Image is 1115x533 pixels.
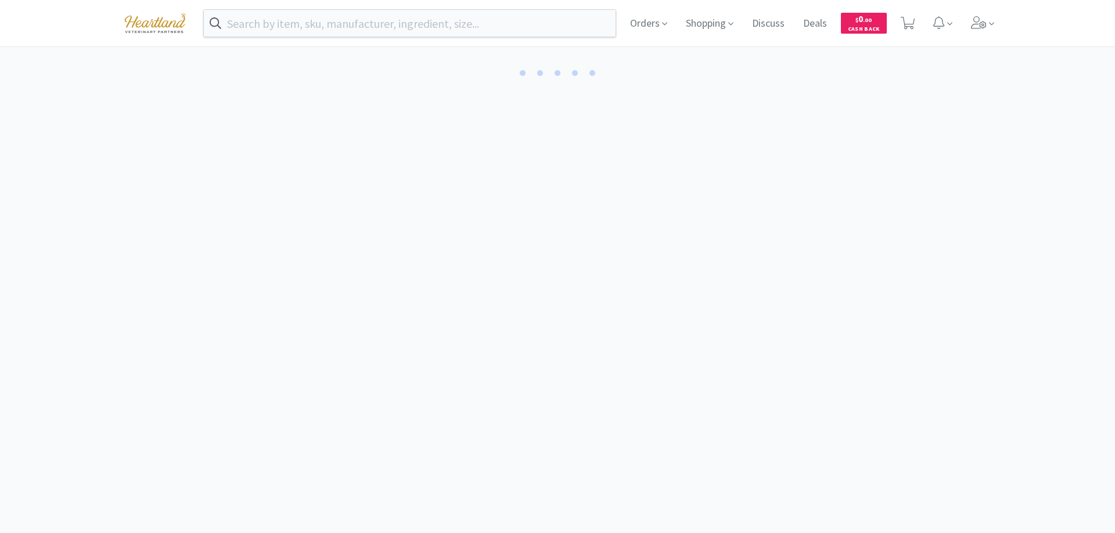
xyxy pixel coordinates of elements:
[799,19,832,29] a: Deals
[204,10,616,37] input: Search by item, sku, manufacturer, ingredient, size...
[747,19,789,29] a: Discuss
[855,13,872,24] span: 0
[116,7,194,39] img: cad7bdf275c640399d9c6e0c56f98fd2_10.png
[863,16,872,24] span: . 00
[841,8,887,39] a: $0.00Cash Back
[848,26,880,34] span: Cash Back
[855,16,858,24] span: $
